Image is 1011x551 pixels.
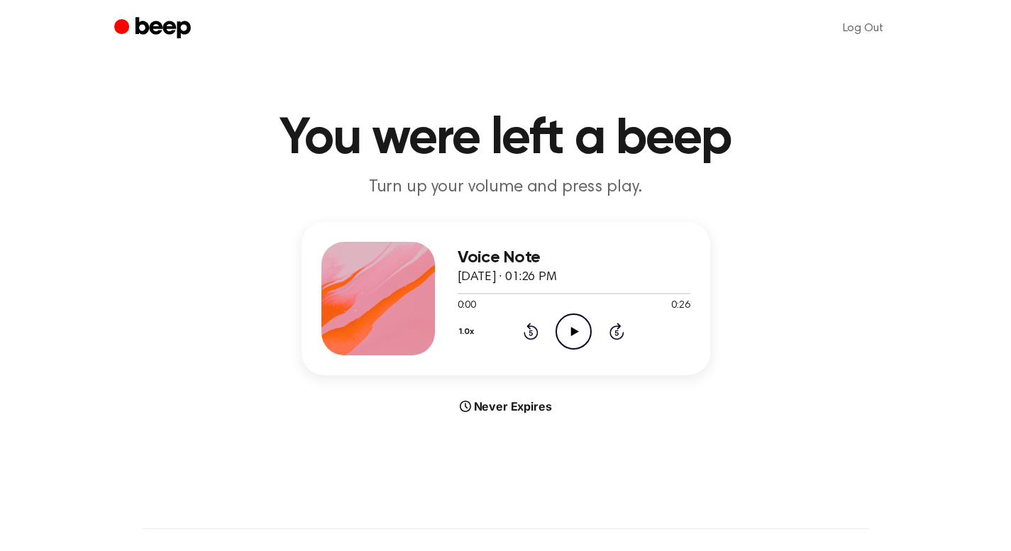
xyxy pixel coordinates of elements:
p: Turn up your volume and press play. [233,176,778,199]
span: 0:00 [458,299,476,313]
div: Never Expires [302,398,710,415]
a: Beep [114,15,194,43]
h3: Voice Note [458,248,690,267]
button: 1.0x [458,320,480,344]
h1: You were left a beep [143,113,869,165]
span: [DATE] · 01:26 PM [458,271,557,284]
span: 0:26 [671,299,690,313]
a: Log Out [829,11,897,45]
